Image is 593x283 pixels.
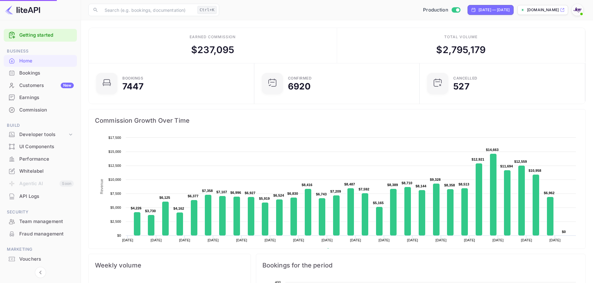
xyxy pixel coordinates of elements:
div: 527 [453,82,469,91]
text: [DATE] [379,238,390,242]
text: $8,416 [302,183,313,187]
text: $0 [562,230,566,234]
text: $6,927 [245,191,256,195]
text: $5,919 [259,197,270,200]
div: Earnings [4,92,77,104]
div: Switch to Sandbox mode [421,7,463,14]
text: $6,125 [159,196,170,199]
div: Customers [19,82,74,89]
text: $15,000 [108,150,121,153]
text: $0 [117,234,121,237]
text: [DATE] [151,238,162,242]
text: $7,107 [216,190,227,194]
text: $5,000 [110,206,121,209]
text: $7,209 [330,189,341,193]
div: Commission [19,107,74,114]
text: [DATE] [549,238,561,242]
span: Security [4,209,77,216]
button: Collapse navigation [35,267,46,278]
div: CustomersNew [4,80,77,92]
text: $10,000 [108,178,121,181]
div: API Logs [19,193,74,200]
text: [DATE] [435,238,447,242]
div: CANCELLED [453,76,478,80]
text: $5,165 [373,201,384,205]
text: [DATE] [293,238,304,242]
text: $17,500 [108,136,121,139]
div: $ 2,795,179 [436,43,486,57]
text: $6,996 [230,191,241,194]
div: Earned commission [190,34,236,40]
a: API Logs [4,190,77,202]
text: Revenue [332,248,348,253]
div: Bookings [122,76,143,80]
div: Developer tools [19,131,68,138]
text: $6,962 [544,191,555,195]
a: Fraud management [4,228,77,240]
a: Earnings [4,92,77,103]
text: Revenue [100,179,104,194]
a: Commission [4,104,77,116]
text: [DATE] [492,238,504,242]
div: Confirmed [288,76,312,80]
div: UI Components [4,141,77,153]
a: Home [4,55,77,66]
text: $3,730 [145,209,156,213]
text: $9,328 [430,178,441,181]
a: Team management [4,216,77,227]
div: Click to change the date range period [468,5,514,15]
text: $4,162 [173,207,184,210]
text: $12,559 [514,160,527,163]
div: 7447 [122,82,144,91]
img: LiteAPI logo [5,5,40,15]
div: Developer tools [4,129,77,140]
text: $7,358 [202,189,213,193]
div: Ctrl+K [197,6,217,14]
text: $12,921 [472,157,484,161]
a: Getting started [19,32,74,39]
span: Bookings for the period [262,260,579,270]
span: Marketing [4,246,77,253]
text: $8,389 [387,183,398,187]
text: [DATE] [208,238,219,242]
div: Team management [4,216,77,228]
text: [DATE] [350,238,361,242]
a: Whitelabel [4,165,77,177]
div: Bookings [19,70,74,77]
text: $8,358 [444,183,455,187]
img: With Joy [572,5,582,15]
div: $ 237,095 [191,43,234,57]
div: Total volume [444,34,478,40]
text: $6,830 [287,192,298,195]
text: $11,694 [500,164,513,168]
a: Performance [4,153,77,165]
div: Earnings [19,94,74,101]
span: Business [4,48,77,55]
div: Vouchers [19,256,74,263]
span: Production [423,7,448,14]
a: Vouchers [4,253,77,265]
text: $14,663 [486,148,499,152]
div: UI Components [19,143,74,150]
div: Fraud management [19,231,74,238]
text: $6,743 [316,192,327,196]
text: [DATE] [265,238,276,242]
text: $7,500 [110,192,121,195]
span: Weekly volume [95,260,244,270]
a: Bookings [4,67,77,79]
text: [DATE] [322,238,333,242]
text: [DATE] [407,238,418,242]
input: Search (e.g. bookings, documentation) [101,4,195,16]
text: [DATE] [464,238,475,242]
text: $4,226 [131,206,142,210]
div: Whitelabel [4,165,77,177]
text: [DATE] [521,238,532,242]
text: $7,592 [359,187,369,191]
div: Getting started [4,29,77,42]
a: CustomersNew [4,80,77,91]
span: Build [4,122,77,129]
